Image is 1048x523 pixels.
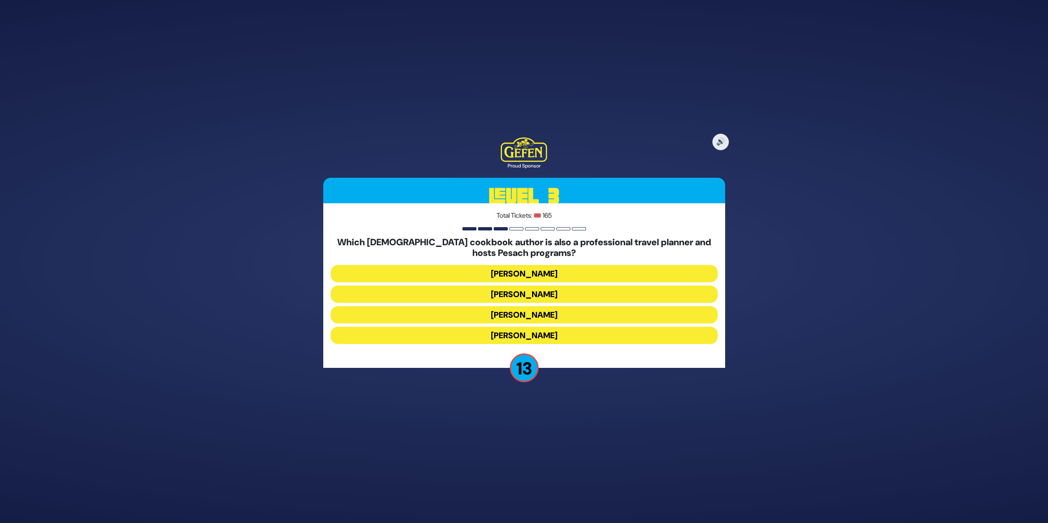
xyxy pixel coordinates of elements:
p: 13 [510,353,539,382]
div: Proud Sponsor [501,162,547,170]
button: [PERSON_NAME] [331,265,718,282]
h3: Level 3 [323,178,725,215]
p: Total Tickets: 🎟️ 165 [331,211,718,221]
button: [PERSON_NAME] [331,306,718,323]
button: 🔊 [712,134,729,150]
h5: Which [DEMOGRAPHIC_DATA] cookbook author is also a professional travel planner and hosts Pesach p... [331,237,718,259]
button: [PERSON_NAME] [331,286,718,303]
img: Kedem [501,137,547,162]
button: [PERSON_NAME] [331,327,718,344]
